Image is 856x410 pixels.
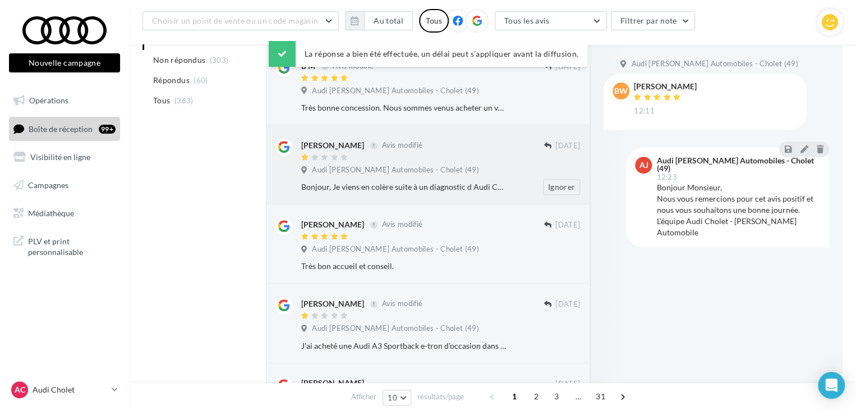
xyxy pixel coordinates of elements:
div: [PERSON_NAME] [301,219,364,230]
span: Médiathèque [28,208,74,217]
span: Afficher [351,391,376,402]
p: Audi Cholet [33,384,107,395]
span: [DATE] [555,220,580,230]
a: Visibilité en ligne [7,145,122,169]
span: 3 [547,388,565,406]
div: Tous [419,9,449,33]
button: Tous les avis [495,11,607,30]
div: Audi [PERSON_NAME] Automobiles - Cholet (49) [656,157,818,172]
button: Au total [345,11,413,30]
div: [PERSON_NAME] [634,83,697,90]
span: 12:11 [634,106,655,116]
span: Avis modifié [381,299,422,308]
span: Visibilité en ligne [30,152,90,162]
button: 10 [383,390,411,406]
span: Audi [PERSON_NAME] Automobiles - Cholet (49) [312,324,478,334]
div: 99+ [99,125,116,134]
span: 1 [505,388,523,406]
span: ... [569,388,587,406]
div: Très bonne concession. Nous sommes venus acheter un véhicule et nous avons été parfaitement conse... [301,102,507,113]
span: Tous les avis [504,16,550,25]
span: AC [15,384,25,395]
span: Non répondus [153,54,205,66]
button: Ignorer [543,179,580,195]
div: [PERSON_NAME] [301,298,364,309]
button: Ignorer [543,338,580,354]
span: 2 [527,388,545,406]
button: Ignorer [543,258,580,274]
span: Campagnes [28,180,68,190]
div: La réponse a bien été effectuée, un délai peut s’appliquer avant la diffusion. [269,41,587,67]
span: AJ [639,160,648,171]
span: 10 [388,393,397,402]
span: (303) [210,56,229,65]
button: Nouvelle campagne [9,53,120,72]
span: [DATE] [555,379,580,389]
span: résultats/page [417,391,464,402]
a: Médiathèque [7,202,122,225]
a: PLV et print personnalisable [7,229,122,262]
div: J’ai acheté une Audi A3 Sportback e-tron d’occasion dans cette concession, mais une option et un ... [301,340,507,352]
span: Avis modifié [381,220,422,229]
div: Bonjour, Je viens en colère suite à un diagnostic d Audi Cholet. J’avais un voyant moteur qui fai... [301,181,507,193]
span: PLV et print personnalisable [28,234,116,258]
button: Choisir un point de vente ou un code magasin [142,11,339,30]
span: Avis modifié [381,141,422,150]
button: Au total [364,11,413,30]
span: Choisir un point de vente ou un code magasin [152,16,318,25]
button: Filtrer par note [611,11,696,30]
a: Boîte de réception99+ [7,117,122,141]
span: [DATE] [555,299,580,309]
span: Audi [PERSON_NAME] Automobiles - Cholet (49) [312,86,478,96]
span: 12:23 [656,174,677,181]
a: AC Audi Cholet [9,379,120,400]
span: Audi [PERSON_NAME] Automobiles - Cholet (49) [312,244,478,254]
span: Audi [PERSON_NAME] Automobiles - Cholet (49) [312,165,478,175]
span: Tous [153,95,170,106]
button: Ignorer [543,100,580,116]
a: Opérations [7,89,122,112]
div: [PERSON_NAME] [301,140,364,151]
span: Boîte de réception [29,124,93,133]
span: 31 [591,388,610,406]
a: Campagnes [7,174,122,197]
span: BW [614,85,628,97]
span: Répondus [153,75,190,86]
span: Audi [PERSON_NAME] Automobiles - Cholet (49) [631,59,798,69]
span: Opérations [29,95,68,105]
span: [DATE] [555,141,580,151]
div: Très bon accueil et conseil. [301,261,507,272]
div: Open Intercom Messenger [818,372,845,399]
span: (60) [194,76,208,85]
div: Bonjour Monsieur, Nous vous remercions pour cet avis positif et nous vous souhaitons une bonne jo... [656,182,820,238]
span: (363) [174,96,194,105]
div: [PERSON_NAME] [301,377,364,389]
